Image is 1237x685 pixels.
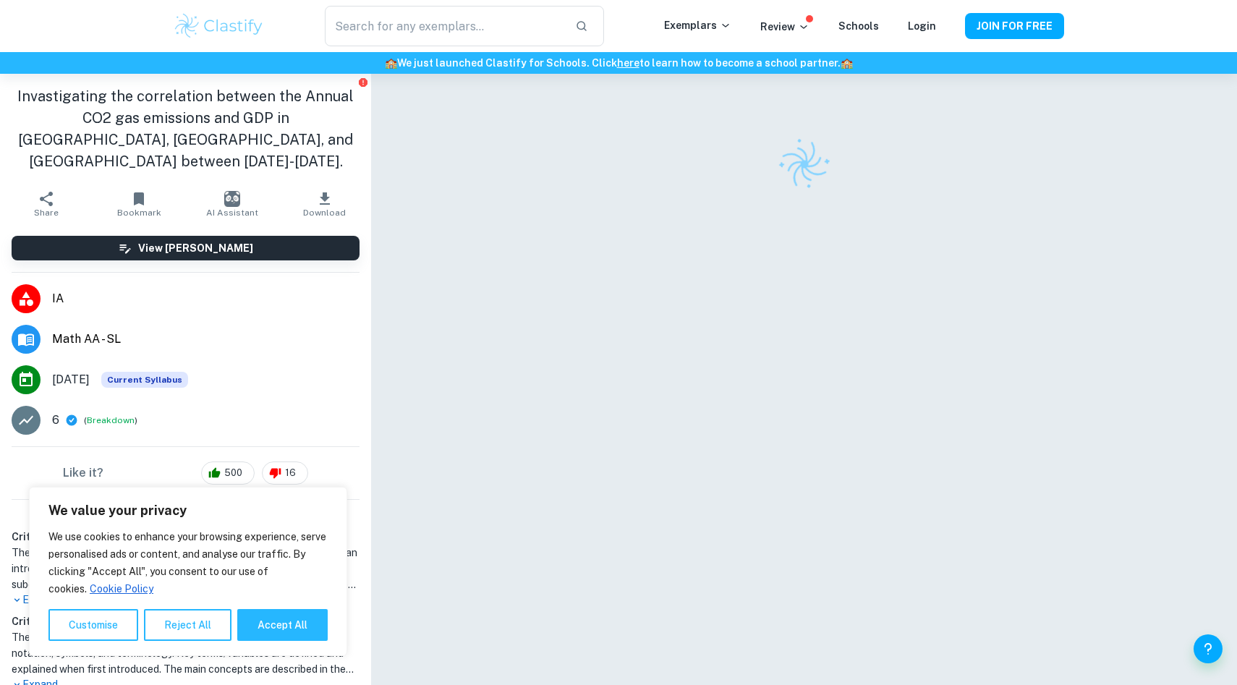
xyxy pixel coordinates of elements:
[760,19,809,35] p: Review
[6,506,365,523] h6: Examiner's summary
[12,629,360,677] h1: The student consistently and correctly uses correct mathematical notation, symbols, and terminolo...
[201,461,255,485] div: 500
[186,184,279,224] button: AI Assistant
[279,184,371,224] button: Download
[12,592,360,608] p: Expand
[325,6,564,46] input: Search for any exemplars...
[84,414,137,427] span: ( )
[303,208,346,218] span: Download
[357,77,368,88] button: Report issue
[144,609,231,641] button: Reject All
[52,290,360,307] span: IA
[838,20,879,32] a: Schools
[385,57,397,69] span: 🏫
[1194,634,1223,663] button: Help and Feedback
[48,528,328,597] p: We use cookies to enhance your browsing experience, serve personalised ads or content, and analys...
[206,208,258,218] span: AI Assistant
[769,129,840,200] img: Clastify logo
[965,13,1064,39] button: JOIN FOR FREE
[224,191,240,207] img: AI Assistant
[52,371,90,388] span: [DATE]
[48,502,328,519] p: We value your privacy
[12,236,360,260] button: View [PERSON_NAME]
[93,184,185,224] button: Bookmark
[29,487,347,656] div: We value your privacy
[12,613,360,629] h6: Criterion B [ 4 / 4 ]:
[63,464,103,482] h6: Like it?
[262,461,308,485] div: 16
[908,20,936,32] a: Login
[48,609,138,641] button: Customise
[173,12,265,41] img: Clastify logo
[277,466,304,480] span: 16
[52,331,360,348] span: Math AA - SL
[12,85,360,172] h1: Invastigating the correlation between the Annual CO2 gas emissions and GDP in [GEOGRAPHIC_DATA], ...
[87,414,135,427] button: Breakdown
[101,372,188,388] div: This exemplar is based on the current syllabus. Feel free to refer to it for inspiration/ideas wh...
[12,529,360,545] h6: Criterion A [ 3 / 4 ]:
[841,57,853,69] span: 🏫
[12,545,360,592] h1: The student has successfully divided their work into sections, including an introduction, body, a...
[3,55,1234,71] h6: We just launched Clastify for Schools. Click to learn how to become a school partner.
[138,240,253,256] h6: View [PERSON_NAME]
[89,582,154,595] a: Cookie Policy
[216,466,250,480] span: 500
[34,208,59,218] span: Share
[237,609,328,641] button: Accept All
[52,412,59,429] p: 6
[617,57,639,69] a: here
[664,17,731,33] p: Exemplars
[101,372,188,388] span: Current Syllabus
[117,208,161,218] span: Bookmark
